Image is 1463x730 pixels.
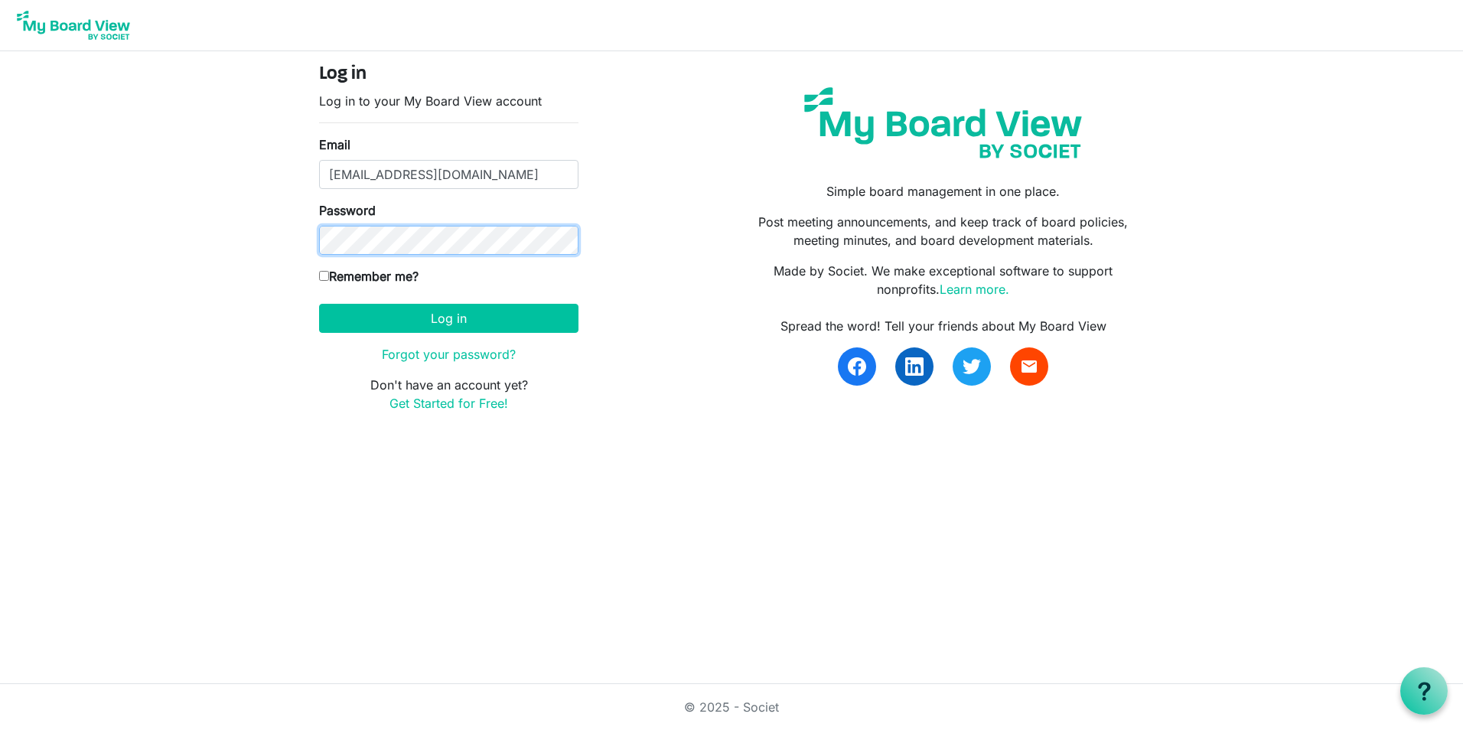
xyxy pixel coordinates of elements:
[793,76,1093,170] img: my-board-view-societ.svg
[743,317,1144,335] div: Spread the word! Tell your friends about My Board View
[319,267,419,285] label: Remember me?
[382,347,516,362] a: Forgot your password?
[743,182,1144,200] p: Simple board management in one place.
[319,201,376,220] label: Password
[905,357,924,376] img: linkedin.svg
[848,357,866,376] img: facebook.svg
[940,282,1009,297] a: Learn more.
[12,6,135,44] img: My Board View Logo
[963,357,981,376] img: twitter.svg
[319,376,578,412] p: Don't have an account yet?
[319,271,329,281] input: Remember me?
[684,699,779,715] a: © 2025 - Societ
[743,213,1144,249] p: Post meeting announcements, and keep track of board policies, meeting minutes, and board developm...
[743,262,1144,298] p: Made by Societ. We make exceptional software to support nonprofits.
[319,92,578,110] p: Log in to your My Board View account
[1010,347,1048,386] a: email
[319,304,578,333] button: Log in
[389,396,508,411] a: Get Started for Free!
[319,64,578,86] h4: Log in
[1020,357,1038,376] span: email
[319,135,350,154] label: Email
